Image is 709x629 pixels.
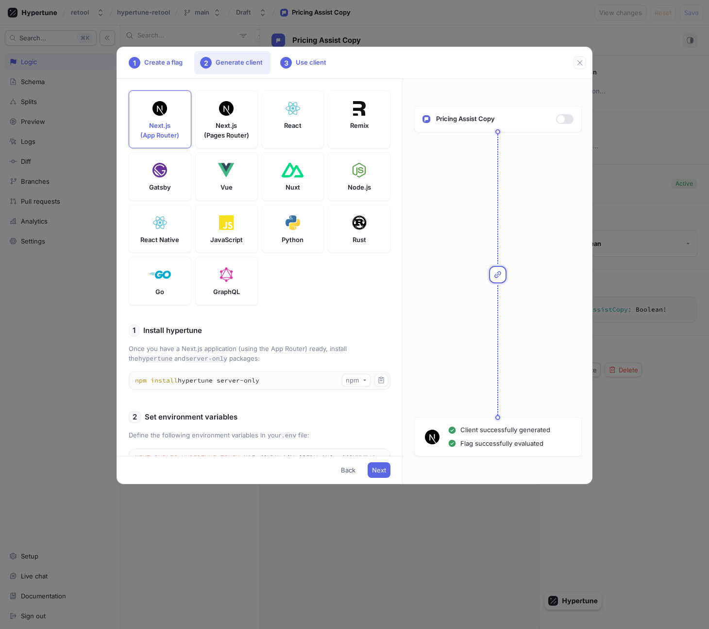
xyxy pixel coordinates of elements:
p: Python [282,235,304,245]
img: Node Logo [353,163,366,177]
div: Generate client [194,51,270,74]
code: hypertune [138,355,172,363]
div: npm [346,376,359,384]
p: Set environment variables [145,412,237,423]
p: GraphQL [213,287,240,297]
span: Next [372,467,386,473]
span: Back [341,467,355,473]
p: JavaScript [210,235,243,245]
p: Rust [353,235,366,245]
p: Define the following environment variables in your file: [129,431,390,441]
img: Golang Logo [149,267,171,282]
div: 2 [200,57,212,69]
img: Remix Logo [353,101,366,116]
img: Nuxt Logo [282,163,304,177]
img: React Logo [285,101,301,116]
div: 1 [129,57,140,69]
p: React Native [140,235,179,245]
img: GraphQL Logo [220,267,233,282]
p: Next.js (Pages Router) [204,121,249,140]
img: ReactNative Logo [152,215,168,230]
p: Go [155,287,164,297]
button: Back [337,462,360,478]
div: Create a flag [123,51,190,74]
button: npm [342,374,371,386]
p: Next.js (App Router) [140,121,179,140]
div: Use client [274,51,334,74]
img: Python Logo [286,215,300,230]
img: Rust Logo [352,215,367,230]
img: Next Logo [152,101,167,116]
img: Next Logo [219,101,234,116]
p: Vue [220,183,233,192]
p: 1 [133,325,135,336]
p: 2 [133,412,137,423]
img: Gatsby Logo [152,163,167,177]
button: Next [368,462,390,478]
p: Client successfully generated [460,425,550,435]
div: 3 [280,57,292,69]
p: Nuxt [286,183,300,192]
img: Javascript Logo [219,215,234,230]
p: Node.js [348,183,371,192]
p: Gatsby [149,183,171,192]
p: Pricing Assist Copy [436,114,495,124]
img: Next Logo [425,430,439,444]
code: server-only [186,355,227,363]
p: Flag successfully evaluated [460,439,543,449]
img: Vue Logo [218,163,235,177]
code: .env [281,432,296,439]
p: Remix [350,121,369,131]
textarea: npm install hypertune server-only [129,372,390,389]
textarea: NEXT_PUBLIC_HYPERTUNE_TOKEN=U2FsdGVkX18iW1iSFDYs0NCzu//jYMW749w+r1czYb0= HYPERTUNE_FRAMEWORK=next... [129,449,414,486]
p: Once you have a Next.js application (using the App Router) ready, install the and packages: [129,344,390,364]
p: React [284,121,302,131]
p: Install hypertune [143,325,202,336]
